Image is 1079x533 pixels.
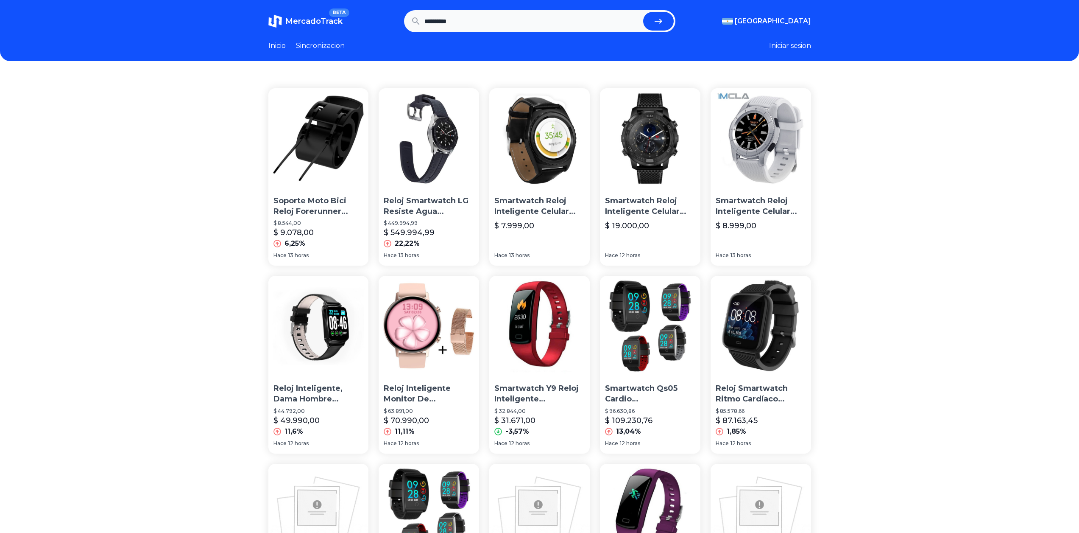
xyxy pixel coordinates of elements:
img: Reloj Inteligente Monitor De Frecuencia Smartwatch Elegante [379,276,479,376]
p: $ 19.000,00 [605,220,649,232]
p: $ 87.163,45 [716,415,758,426]
p: $ 31.671,00 [494,415,535,426]
span: Hace [273,252,287,259]
img: MercadoTrack [268,14,282,28]
img: Smartwatch Reloj Inteligente Celular No.1 G8 (e/inmediata) [711,88,811,189]
a: Inicio [268,41,286,51]
img: Reloj Smartwatch Ritmo Cardíaco Monitorea Corazón Calorias [711,276,811,376]
p: 6,25% [284,238,305,249]
img: Smartwatch Y9 Reloj Inteligente Corazon Caloría Pasos Cuotas [489,276,590,376]
p: Smartwatch Reloj Inteligente Celular No.1 G4 (e/inmediata) [494,196,585,217]
img: Argentina [722,18,733,25]
span: Hace [273,440,287,447]
p: $ 70.990,00 [384,415,429,426]
a: Reloj Inteligente, Dama Hombre Elegante Smartwatch PresiónReloj Inteligente, Dama Hombre Elegante... [268,276,369,453]
p: $ 96.630,86 [605,408,695,415]
p: Smartwatch Reloj Inteligente Celular No.1 G8 (e/inmediata) [716,196,806,217]
img: Smartwatch Qs05 Cardio Caloría Pasos Resistente Agua Tutecno [600,276,700,376]
span: Hace [716,252,729,259]
img: Reloj Inteligente, Dama Hombre Elegante Smartwatch Presión [268,276,369,376]
a: Smartwatch Reloj Inteligente Celular No.1 G4 (e/inmediata)Smartwatch Reloj Inteligente Celular No... [489,88,590,266]
a: Smartwatch Qs05 Cardio Caloría Pasos Resistente Agua TutecnoSmartwatch Qs05 Cardio [PERSON_NAME] ... [600,276,700,453]
p: Reloj Inteligente, Dama Hombre Elegante Smartwatch Presión [273,383,364,404]
p: $ 32.844,00 [494,408,585,415]
p: $ 8.544,00 [273,220,364,227]
span: Hace [605,252,618,259]
span: 12 horas [399,440,419,447]
a: Reloj Smartwatch LG Resiste Agua Bluetooth Watch Style 2098Reloj Smartwatch LG Resiste Agua Bluet... [379,88,479,266]
span: [GEOGRAPHIC_DATA] [735,16,811,26]
p: $ 44.792,00 [273,408,364,415]
span: Hace [494,252,507,259]
p: Smartwatch Y9 Reloj Inteligente [PERSON_NAME] Cuotas [494,383,585,404]
img: Soporte Moto Bici Reloj Forerunner Vivoactive Smartwatch [268,88,369,189]
p: $ 49.990,00 [273,415,320,426]
span: Hace [494,440,507,447]
p: Reloj Inteligente Monitor De Frecuencia Smartwatch Elegante [384,383,474,404]
img: Smartwatch Reloj Inteligente Celular Lemfo Lem6 E/inmediata [600,88,700,189]
p: 11,6% [284,426,303,437]
span: 12 horas [620,252,640,259]
p: 22,22% [395,238,420,249]
a: Reloj Inteligente Monitor De Frecuencia Smartwatch EleganteReloj Inteligente Monitor De Frecuenci... [379,276,479,453]
span: Hace [716,440,729,447]
a: Reloj Smartwatch Ritmo Cardíaco Monitorea Corazón CaloriasReloj Smartwatch Ritmo Cardíaco Monitor... [711,276,811,453]
span: BETA [329,8,349,17]
span: Hace [605,440,618,447]
p: $ 109.230,76 [605,415,652,426]
a: Soporte Moto Bici Reloj Forerunner Vivoactive SmartwatchSoporte Moto Bici Reloj Forerunner Vivoac... [268,88,369,266]
button: Iniciar sesion [769,41,811,51]
p: $ 8.999,00 [716,220,756,232]
a: Smartwatch Reloj Inteligente Celular Lemfo Lem6 E/inmediataSmartwatch Reloj Inteligente Celular L... [600,88,700,266]
span: 13 horas [288,252,309,259]
span: Hace [384,440,397,447]
span: 12 horas [288,440,309,447]
a: Smartwatch Reloj Inteligente Celular No.1 G8 (e/inmediata)Smartwatch Reloj Inteligente Celular No... [711,88,811,266]
p: 11,11% [395,426,415,437]
p: -3,57% [505,426,529,437]
p: $ 449.994,99 [384,220,474,227]
span: Hace [384,252,397,259]
p: $ 85.578,66 [716,408,806,415]
span: 12 horas [509,440,530,447]
img: Reloj Smartwatch LG Resiste Agua Bluetooth Watch Style 2098 [379,88,479,189]
button: [GEOGRAPHIC_DATA] [722,16,811,26]
p: Soporte Moto Bici Reloj Forerunner Vivoactive Smartwatch [273,196,364,217]
span: 13 horas [509,252,530,259]
span: MercadoTrack [285,17,343,26]
span: 12 horas [620,440,640,447]
p: Reloj Smartwatch LG Resiste Agua Bluetooth Watch Style 2098 [384,196,474,217]
p: Reloj Smartwatch Ritmo Cardíaco Monitorea Corazón Calorias [716,383,806,404]
span: 13 horas [399,252,419,259]
p: $ 7.999,00 [494,220,534,232]
p: Smartwatch Reloj Inteligente Celular Lemfo Lem6 E/inmediata [605,196,695,217]
span: 12 horas [730,440,751,447]
p: $ 549.994,99 [384,227,435,238]
p: $ 63.891,00 [384,408,474,415]
img: Smartwatch Reloj Inteligente Celular No.1 G4 (e/inmediata) [489,88,590,189]
p: 1,85% [727,426,746,437]
a: Smartwatch Y9 Reloj Inteligente Corazon Caloría Pasos CuotasSmartwatch Y9 Reloj Inteligente [PERS... [489,276,590,453]
p: Smartwatch Qs05 Cardio [PERSON_NAME] Resistente Agua Tutecno [605,383,695,404]
span: 13 horas [730,252,751,259]
a: Sincronizacion [296,41,345,51]
p: $ 9.078,00 [273,227,314,238]
p: 13,04% [616,426,641,437]
a: MercadoTrackBETA [268,14,343,28]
